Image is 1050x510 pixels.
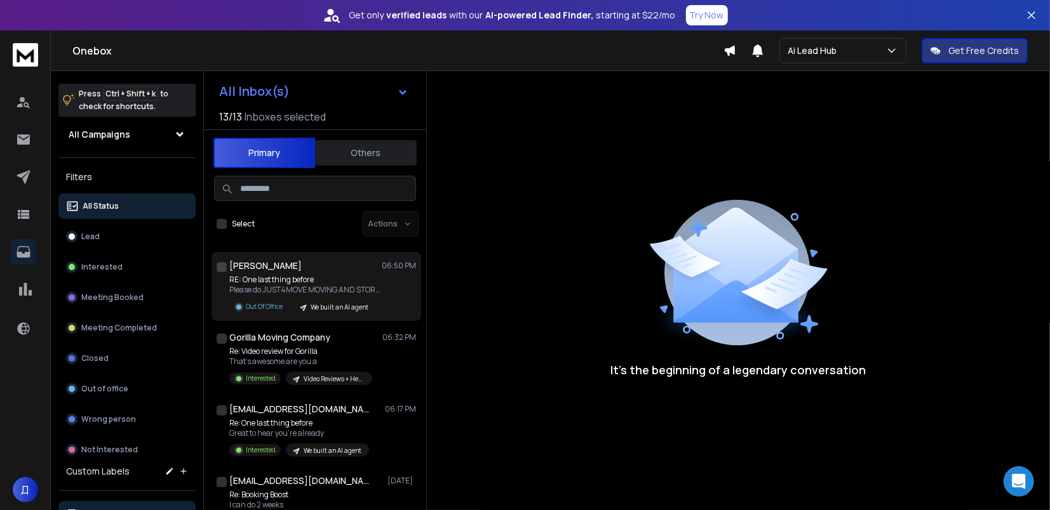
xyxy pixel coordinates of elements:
[229,418,369,428] p: Re: One last thing before
[209,79,419,104] button: All Inbox(s)
[922,38,1028,63] button: Get Free Credits
[387,476,416,486] p: [DATE]
[104,86,158,101] span: Ctrl + Shift + k
[81,353,109,363] p: Closed
[81,262,123,272] p: Interested
[219,85,290,98] h1: All Inbox(s)
[79,88,168,113] p: Press to check for shortcuts.
[229,490,372,500] p: Re: Booking Boost
[58,254,196,280] button: Interested
[229,428,369,438] p: Great to hear you’re already
[1004,466,1034,497] div: Open Intercom Messenger
[81,232,100,242] p: Lead
[304,374,365,384] p: Video Reviews + HeyGen subflow
[66,465,130,478] h3: Custom Labels
[229,403,369,415] h1: [EMAIL_ADDRESS][DOMAIN_NAME]
[246,374,276,383] p: Interested
[229,275,382,285] p: RE: One last thing before
[58,193,196,219] button: All Status
[611,361,866,379] p: It’s the beginning of a legendary conversation
[229,356,372,367] p: That's awesome are you a
[229,346,372,356] p: Re: Video review for Gorilla
[229,500,372,510] p: I can do 2 weeks
[229,259,302,272] h1: [PERSON_NAME]
[349,9,676,22] p: Get only with our starting at $22/mo
[58,315,196,341] button: Meeting Completed
[58,346,196,371] button: Closed
[219,109,242,124] span: 13 / 13
[58,437,196,462] button: Not Interested
[58,224,196,249] button: Lead
[58,407,196,432] button: Wrong person
[382,332,416,343] p: 06:32 PM
[72,43,724,58] h1: Onebox
[229,331,330,344] h1: Gorilla Moving Company
[229,474,369,487] h1: [EMAIL_ADDRESS][DOMAIN_NAME]
[13,477,38,502] button: Д
[229,285,382,295] p: Please do JUST4MOVE MOVING AND STORAGE390
[81,414,136,424] p: Wrong person
[315,139,417,167] button: Others
[58,376,196,402] button: Out of office
[58,122,196,147] button: All Campaigns
[311,303,368,312] p: We built an AI agent
[69,128,130,141] h1: All Campaigns
[58,285,196,310] button: Meeting Booked
[245,109,326,124] h3: Inboxes selected
[382,261,416,271] p: 06:50 PM
[58,168,196,186] h3: Filters
[385,404,416,414] p: 06:17 PM
[686,5,728,25] button: Try Now
[81,323,157,333] p: Meeting Completed
[13,43,38,67] img: logo
[690,9,724,22] p: Try Now
[232,219,255,229] label: Select
[387,9,447,22] strong: verified leads
[486,9,594,22] strong: AI-powered Lead Finder,
[81,445,138,455] p: Not Interested
[83,201,119,211] p: All Status
[246,445,276,455] p: Interested
[788,44,842,57] p: Ai Lead Hub
[948,44,1019,57] p: Get Free Credits
[81,384,128,394] p: Out of office
[246,302,283,311] p: Out Of Office
[213,138,315,168] button: Primary
[81,292,144,303] p: Meeting Booked
[304,446,361,455] p: We built an AI agent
